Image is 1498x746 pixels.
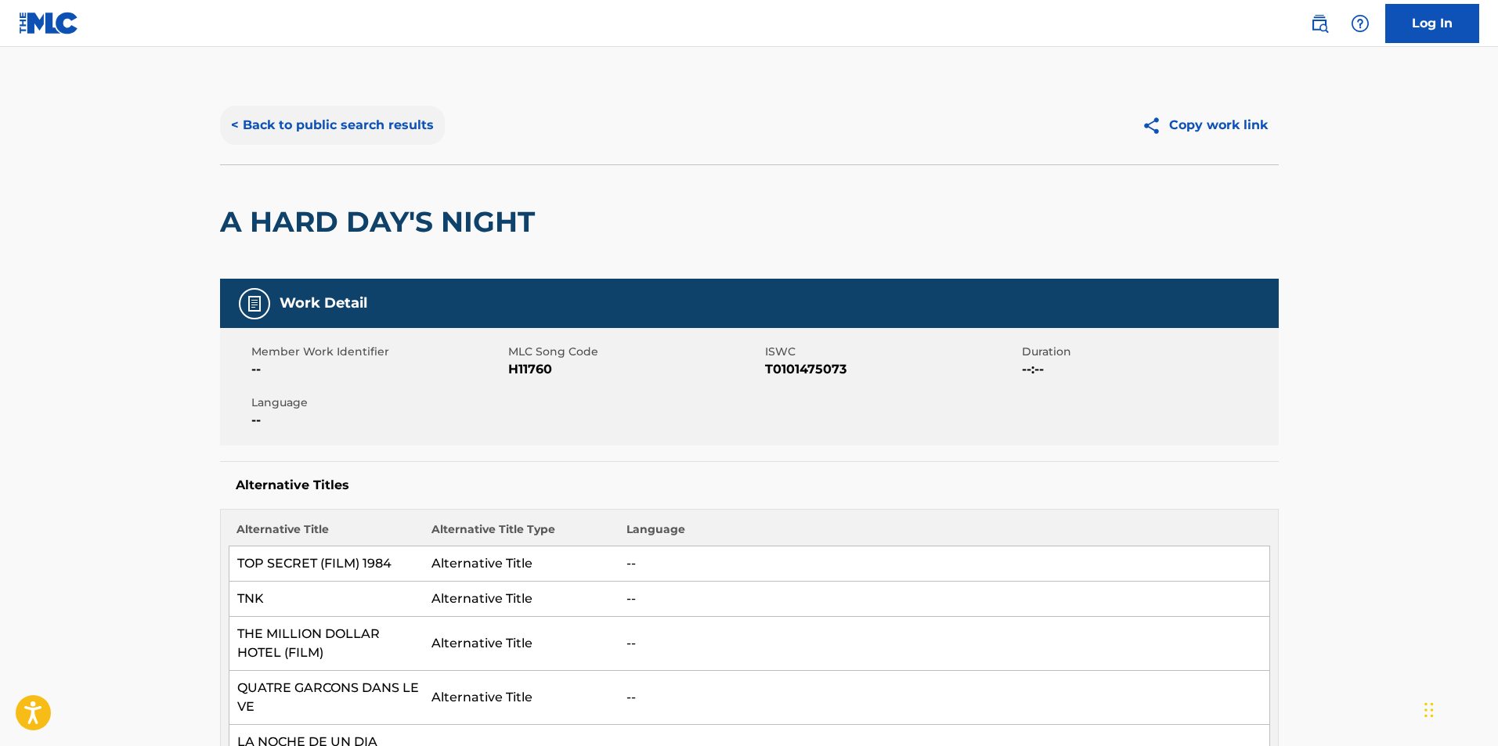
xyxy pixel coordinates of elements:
[1142,116,1169,135] img: Copy work link
[229,521,424,546] th: Alternative Title
[1304,8,1335,39] a: Public Search
[508,360,761,379] span: H11760
[1310,14,1329,33] img: search
[1424,687,1434,733] div: Drag
[1022,344,1275,360] span: Duration
[619,582,1269,617] td: --
[619,546,1269,582] td: --
[251,360,504,379] span: --
[424,617,619,671] td: Alternative Title
[1022,360,1275,379] span: --:--
[245,294,264,313] img: Work Detail
[619,671,1269,725] td: --
[424,582,619,617] td: Alternative Title
[1131,106,1279,145] button: Copy work link
[229,546,424,582] td: TOP SECRET (FILM) 1984
[251,344,504,360] span: Member Work Identifier
[1351,14,1370,33] img: help
[1420,671,1498,746] iframe: Chat Widget
[229,671,424,725] td: QUATRE GARCONS DANS LE VE
[19,12,79,34] img: MLC Logo
[280,294,367,312] h5: Work Detail
[220,106,445,145] button: < Back to public search results
[251,395,504,411] span: Language
[508,344,761,360] span: MLC Song Code
[251,411,504,430] span: --
[229,582,424,617] td: TNK
[765,344,1018,360] span: ISWC
[765,360,1018,379] span: T0101475073
[619,521,1269,546] th: Language
[424,521,619,546] th: Alternative Title Type
[619,617,1269,671] td: --
[424,546,619,582] td: Alternative Title
[236,478,1263,493] h5: Alternative Titles
[229,617,424,671] td: THE MILLION DOLLAR HOTEL (FILM)
[424,671,619,725] td: Alternative Title
[1385,4,1479,43] a: Log In
[1345,8,1376,39] div: Help
[220,204,543,240] h2: A HARD DAY'S NIGHT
